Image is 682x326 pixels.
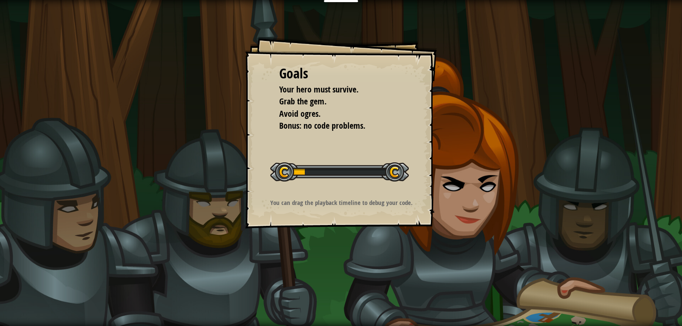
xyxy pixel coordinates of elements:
li: Avoid ogres. [269,108,401,120]
span: Your hero must survive. [279,84,358,95]
p: You can drag the playback timeline to debug your code. [256,198,427,207]
span: Grab the gem. [279,95,327,107]
li: Your hero must survive. [269,84,401,96]
span: Bonus: no code problems. [279,120,365,131]
li: Bonus: no code problems. [269,120,401,132]
span: Avoid ogres. [279,108,321,119]
div: Goals [279,64,403,84]
li: Grab the gem. [269,95,401,108]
